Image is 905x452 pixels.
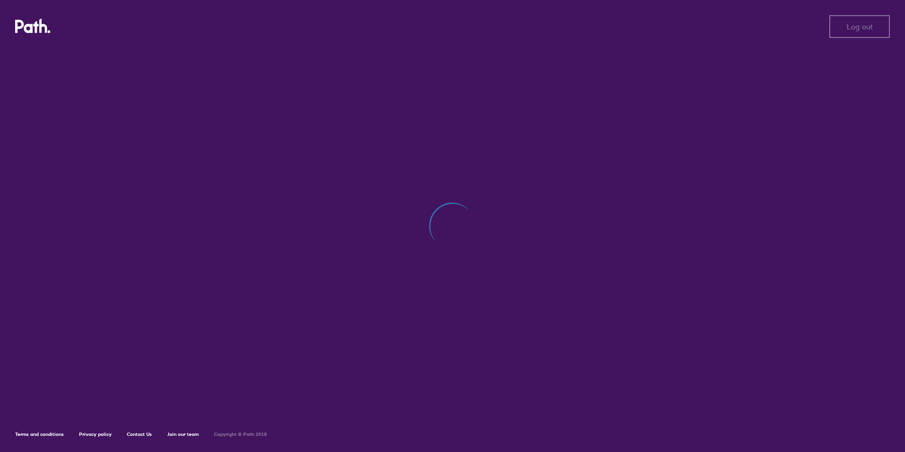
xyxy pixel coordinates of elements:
a: Terms and conditions [15,431,64,437]
a: Join our team [167,431,199,437]
span: Log out [847,22,873,31]
a: Contact Us [127,431,152,437]
a: Privacy policy [79,431,112,437]
button: Log out [829,15,890,38]
h6: Copyright © Path 2018 [214,432,267,437]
